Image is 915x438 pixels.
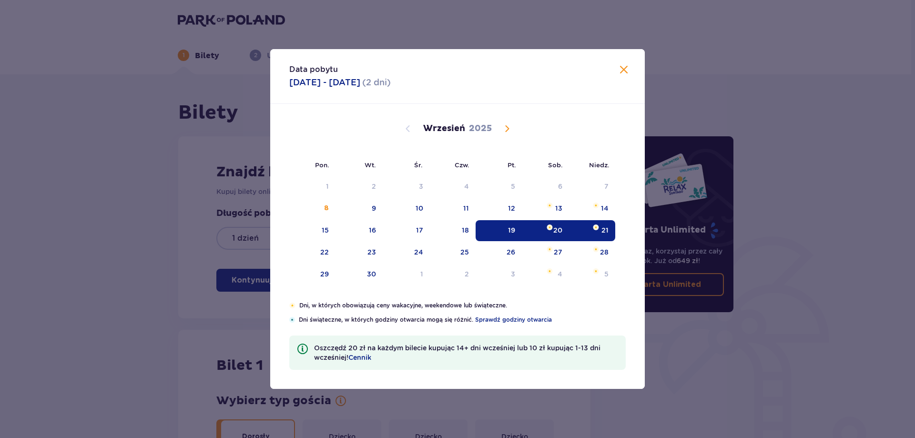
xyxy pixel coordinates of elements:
div: 15 [322,225,329,235]
td: Choose środa, 10 września 2025 as your check-in date. It’s available. [383,198,430,219]
td: Not available. niedziela, 7 września 2025 [569,176,615,197]
small: Pon. [315,161,329,169]
div: 18 [462,225,469,235]
div: 2 [465,269,469,279]
td: Not available. piątek, 5 września 2025 [476,176,522,197]
small: Czw. [455,161,469,169]
div: 9 [372,204,376,213]
div: 26 [507,247,515,257]
td: Selected. sobota, 20 września 2025 [522,220,569,241]
td: Not available. czwartek, 4 września 2025 [430,176,476,197]
div: 6 [558,182,562,191]
small: Niedz. [589,161,610,169]
div: 2 [372,182,376,191]
td: Choose poniedziałek, 15 września 2025 as your check-in date. It’s available. [289,220,335,241]
td: Choose sobota, 13 września 2025 as your check-in date. It’s available. [522,198,569,219]
div: 10 [416,204,423,213]
td: Choose czwartek, 2 października 2025 as your check-in date. It’s available. [430,264,476,285]
td: Choose czwartek, 11 września 2025 as your check-in date. It’s available. [430,198,476,219]
a: Sprawdź godziny otwarcia [475,316,552,324]
td: Not available. poniedziałek, 1 września 2025 [289,176,335,197]
td: Choose niedziela, 28 września 2025 as your check-in date. It’s available. [569,242,615,263]
small: Sob. [548,161,563,169]
td: Not available. wtorek, 2 września 2025 [335,176,383,197]
td: Choose poniedziałek, 22 września 2025 as your check-in date. It’s available. [289,242,335,263]
td: Choose czwartek, 18 września 2025 as your check-in date. It’s available. [430,220,476,241]
td: Choose sobota, 4 października 2025 as your check-in date. It’s available. [522,264,569,285]
td: Choose środa, 1 października 2025 as your check-in date. It’s available. [383,264,430,285]
div: 4 [558,269,562,279]
p: Dni, w których obowiązują ceny wakacyjne, weekendowe lub świąteczne. [299,301,626,310]
td: Choose piątek, 12 września 2025 as your check-in date. It’s available. [476,198,522,219]
td: Choose środa, 24 września 2025 as your check-in date. It’s available. [383,242,430,263]
td: Choose poniedziałek, 8 września 2025 as your check-in date. It’s available. [289,198,335,219]
td: Choose wtorek, 30 września 2025 as your check-in date. It’s available. [335,264,383,285]
div: 13 [555,204,562,213]
div: 11 [463,204,469,213]
div: 22 [320,247,329,257]
div: 1 [326,182,329,191]
div: 3 [511,269,515,279]
div: 19 [508,225,515,235]
div: 20 [553,225,562,235]
div: 25 [460,247,469,257]
td: Choose sobota, 27 września 2025 as your check-in date. It’s available. [522,242,569,263]
td: Choose piątek, 26 września 2025 as your check-in date. It’s available. [476,242,522,263]
td: Not available. sobota, 6 września 2025 [522,176,569,197]
td: Choose piątek, 3 października 2025 as your check-in date. It’s available. [476,264,522,285]
div: 23 [367,247,376,257]
div: 5 [511,182,515,191]
td: Choose poniedziałek, 29 września 2025 as your check-in date. It’s available. [289,264,335,285]
div: 27 [554,247,562,257]
td: Choose wtorek, 16 września 2025 as your check-in date. It’s available. [335,220,383,241]
td: Choose środa, 17 września 2025 as your check-in date. It’s available. [383,220,430,241]
p: Dni świąteczne, w których godziny otwarcia mogą się różnić. [299,316,626,324]
div: 30 [367,269,376,279]
td: Choose niedziela, 14 września 2025 as your check-in date. It’s available. [569,198,615,219]
div: 29 [320,269,329,279]
td: Selected as start date. piątek, 19 września 2025 [476,220,522,241]
div: 8 [324,204,329,213]
td: Choose wtorek, 23 września 2025 as your check-in date. It’s available. [335,242,383,263]
div: 1 [420,269,423,279]
td: Choose wtorek, 9 września 2025 as your check-in date. It’s available. [335,198,383,219]
div: 4 [464,182,469,191]
small: Śr. [414,161,423,169]
small: Wt. [365,161,376,169]
small: Pt. [508,161,516,169]
div: 12 [508,204,515,213]
div: 3 [419,182,423,191]
td: Selected as end date. niedziela, 21 września 2025 [569,220,615,241]
div: 17 [416,225,423,235]
div: 24 [414,247,423,257]
td: Choose niedziela, 5 października 2025 as your check-in date. It’s available. [569,264,615,285]
div: 16 [369,225,376,235]
div: Calendar [270,104,645,301]
td: Not available. środa, 3 września 2025 [383,176,430,197]
td: Choose czwartek, 25 września 2025 as your check-in date. It’s available. [430,242,476,263]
